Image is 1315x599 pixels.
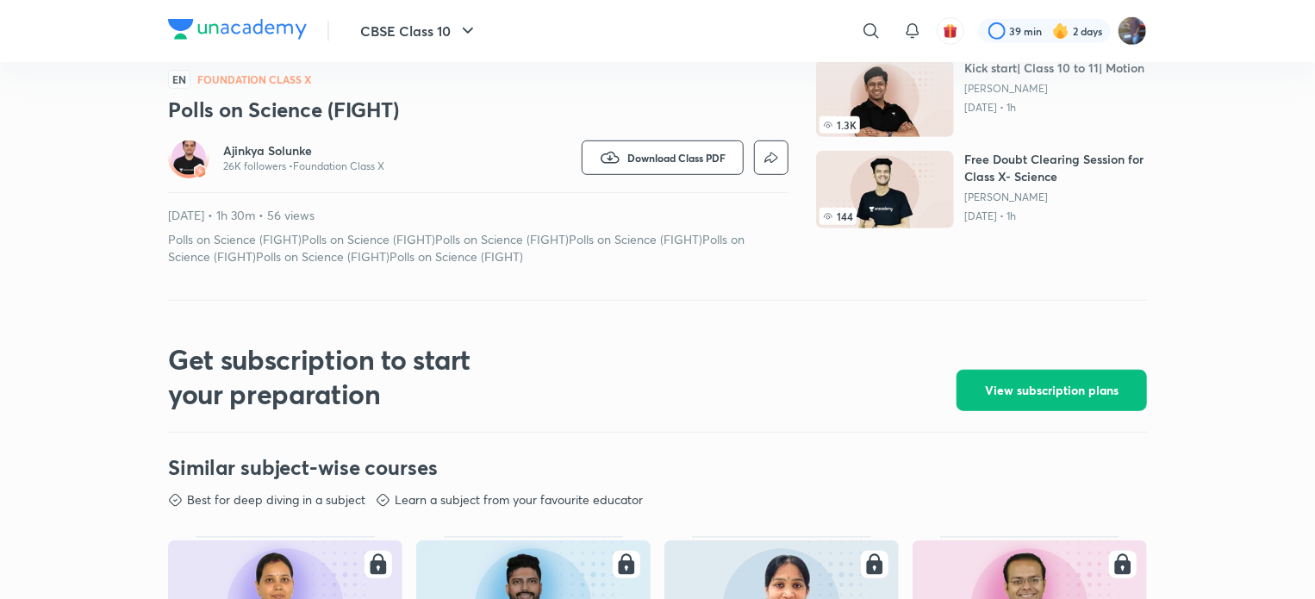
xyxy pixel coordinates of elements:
button: View subscription plans [957,370,1147,411]
h3: Polls on Science (FIGHT) [168,96,788,123]
p: 26K followers • Foundation Class X [223,159,384,173]
div: right [427,551,640,578]
div: right [178,551,392,578]
h6: Free Doubt Clearing Session for Class X- Science [964,151,1147,185]
a: [PERSON_NAME] [964,190,1147,204]
span: View subscription plans [985,382,1119,399]
span: Download Class PDF [627,151,726,165]
div: right [923,551,1137,578]
p: [DATE] • 1h [964,209,1147,223]
a: Ajinkya Solunke [223,142,384,159]
h3: Similar subject-wise courses [168,453,1147,481]
div: right [675,551,888,578]
p: [DATE] • 1h [964,101,1144,115]
h2: Get subscription to start your preparation [168,342,521,411]
img: badge [194,165,206,178]
a: Company Logo [168,19,307,44]
a: Avatarbadge [168,137,209,178]
p: Best for deep diving in a subject [187,491,365,509]
a: [PERSON_NAME] [964,82,1144,96]
p: Learn a subject from your favourite educator [395,491,643,509]
p: [DATE] • 1h 30m • 56 views [168,207,788,224]
button: Download Class PDF [582,140,744,175]
img: avatar [943,23,958,39]
button: avatar [937,17,964,45]
h4: Foundation Class X [197,74,311,84]
p: Polls on Science (FIGHT)Polls on Science (FIGHT)Polls on Science (FIGHT)Polls on Science (FIGHT)P... [168,231,788,265]
span: 1.3K [820,116,860,134]
span: EN [168,70,190,89]
img: Company Logo [168,19,307,40]
img: Avatar [171,140,206,175]
span: 144 [820,208,857,225]
img: Akash Medha [1118,16,1147,46]
h6: Kick start| Class 10 to 11| Motion [964,59,1144,77]
img: streak [1052,22,1069,40]
button: CBSE Class 10 [350,14,489,48]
